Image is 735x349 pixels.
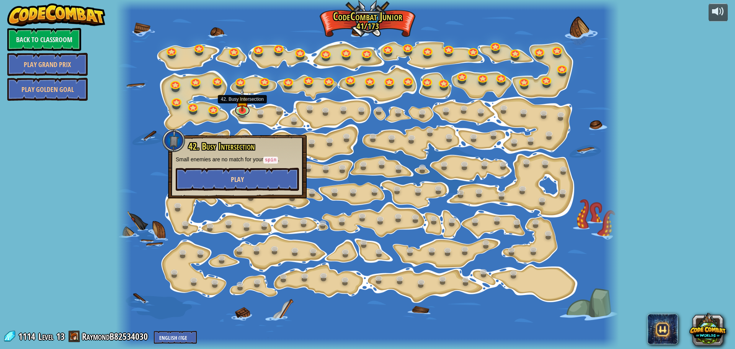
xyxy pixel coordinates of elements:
[231,175,244,184] span: Play
[176,156,299,164] p: Small enemies are no match for your .
[7,3,105,26] img: CodeCombat - Learn how to code by playing a game
[7,53,88,76] a: Play Grand Prix
[236,89,249,111] img: level-banner-started.png
[188,140,255,153] span: 42. Busy Intersection
[18,330,38,342] span: 1114
[709,3,728,21] button: Adjust volume
[82,330,150,342] a: RaymondB82534030
[7,28,81,51] a: Back to Classroom
[263,157,278,164] code: spin
[56,330,65,342] span: 13
[7,78,88,101] a: Play Golden Goal
[176,168,299,191] button: Play
[38,330,54,343] span: Level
